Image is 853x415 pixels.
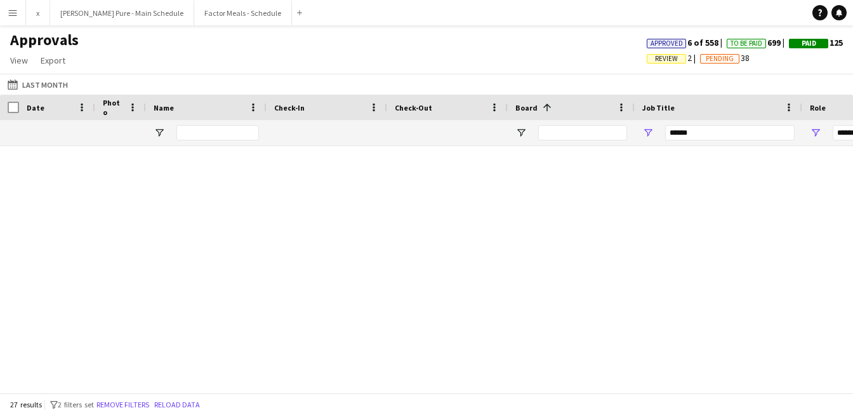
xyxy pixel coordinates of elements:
[727,37,789,48] span: 699
[731,39,762,48] span: To Be Paid
[642,127,654,139] button: Open Filter Menu
[50,1,194,25] button: [PERSON_NAME] Pure - Main Schedule
[642,103,675,112] span: Job Title
[274,103,305,112] span: Check-In
[10,55,28,66] span: View
[27,103,44,112] span: Date
[655,55,678,63] span: Review
[94,398,152,412] button: Remove filters
[58,400,94,409] span: 2 filters set
[538,125,627,140] input: Board Filter Input
[152,398,202,412] button: Reload data
[103,98,123,117] span: Photo
[154,103,174,112] span: Name
[665,125,795,140] input: Job Title Filter Input
[700,52,750,64] span: 38
[706,55,734,63] span: Pending
[176,125,259,140] input: Name Filter Input
[515,103,538,112] span: Board
[194,1,292,25] button: Factor Meals - Schedule
[5,52,33,69] a: View
[26,1,50,25] button: x
[651,39,683,48] span: Approved
[789,37,843,48] span: 125
[41,55,65,66] span: Export
[154,127,165,139] button: Open Filter Menu
[647,52,700,64] span: 2
[395,103,432,112] span: Check-Out
[647,37,727,48] span: 6 of 558
[802,39,816,48] span: Paid
[515,127,527,139] button: Open Filter Menu
[810,103,826,112] span: Role
[5,77,70,92] button: Last Month
[36,52,70,69] a: Export
[810,127,821,139] button: Open Filter Menu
